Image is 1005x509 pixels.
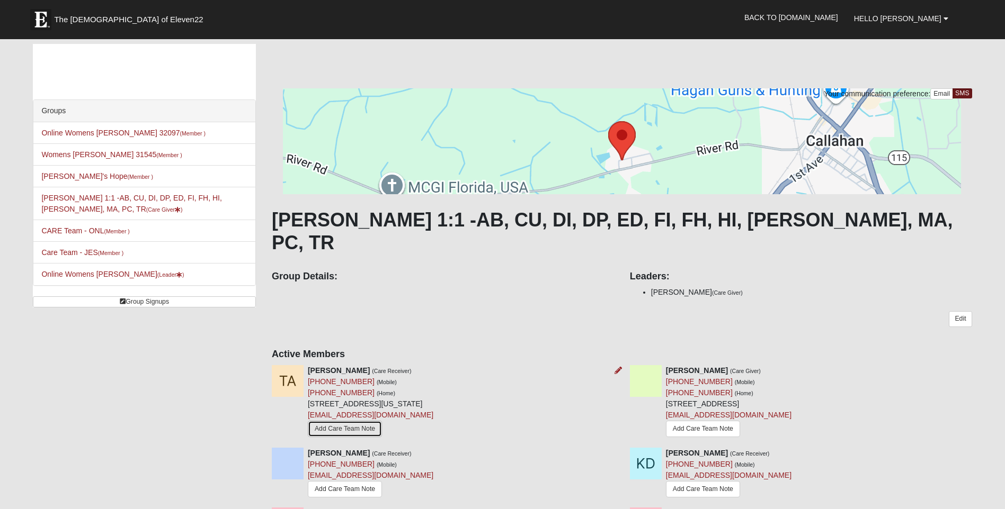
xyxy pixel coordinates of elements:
[736,4,846,31] a: Back to [DOMAIN_NAME]
[377,379,397,385] small: (Mobile)
[41,270,184,278] a: Online Womens [PERSON_NAME](Leader)
[272,208,972,254] h1: [PERSON_NAME] 1:1 -AB, CU, DI, DP, ED, FI, FH, HI, [PERSON_NAME], MA, PC, TR
[272,271,614,283] h4: Group Details:
[666,388,733,397] a: [PHONE_NUMBER]
[104,228,129,234] small: (Member )
[666,449,728,457] strong: [PERSON_NAME]
[953,88,972,98] a: SMS
[30,9,51,30] img: Eleven22 logo
[666,421,740,437] a: Add Care Team Note
[712,289,743,296] small: (Care Giver)
[730,450,769,457] small: (Care Receiver)
[308,366,370,375] strong: [PERSON_NAME]
[33,296,256,307] a: Group Signups
[308,388,375,397] a: [PHONE_NUMBER]
[666,481,740,497] a: Add Care Team Note
[651,287,972,298] li: [PERSON_NAME]
[666,471,791,479] a: [EMAIL_ADDRESS][DOMAIN_NAME]
[98,250,123,256] small: (Member )
[930,88,953,99] a: Email
[25,4,237,30] a: The [DEMOGRAPHIC_DATA] of Eleven22
[854,14,941,23] span: Hello [PERSON_NAME]
[33,100,255,122] div: Groups
[735,461,755,468] small: (Mobile)
[666,366,728,375] strong: [PERSON_NAME]
[308,471,433,479] a: [EMAIL_ADDRESS][DOMAIN_NAME]
[372,450,411,457] small: (Care Receiver)
[272,349,972,360] h4: Active Members
[54,14,203,25] span: The [DEMOGRAPHIC_DATA] of Eleven22
[41,194,221,213] a: [PERSON_NAME] 1:1 -AB, CU, DI, DP, ED, FI, FH, HI, [PERSON_NAME], MA, PC, TR(Care Giver)
[666,460,733,468] a: [PHONE_NUMBER]
[735,390,753,396] small: (Home)
[180,130,206,137] small: (Member )
[146,206,183,213] small: (Care Giver )
[156,152,182,158] small: (Member )
[846,5,956,32] a: Hello [PERSON_NAME]
[41,129,206,137] a: Online Womens [PERSON_NAME] 32097(Member )
[666,377,733,386] a: [PHONE_NUMBER]
[377,390,395,396] small: (Home)
[824,89,930,98] span: Your communication preference:
[41,248,123,257] a: Care Team - JES(Member )
[157,271,184,278] small: (Leader )
[41,172,153,180] a: [PERSON_NAME]'s Hope(Member )
[377,461,397,468] small: (Mobile)
[735,379,755,385] small: (Mobile)
[308,377,375,386] a: [PHONE_NUMBER]
[308,411,433,419] a: [EMAIL_ADDRESS][DOMAIN_NAME]
[949,311,972,326] a: Edit
[128,174,153,180] small: (Member )
[308,449,370,457] strong: [PERSON_NAME]
[666,365,791,440] div: [STREET_ADDRESS]
[372,368,411,374] small: (Care Receiver)
[308,421,382,437] a: Add Care Team Note
[308,365,433,440] div: [STREET_ADDRESS][US_STATE]
[308,460,375,468] a: [PHONE_NUMBER]
[666,411,791,419] a: [EMAIL_ADDRESS][DOMAIN_NAME]
[308,481,382,497] a: Add Care Team Note
[730,368,761,374] small: (Care Giver)
[41,150,182,159] a: Womens [PERSON_NAME] 31545(Member )
[41,226,129,235] a: CARE Team - ONL(Member )
[630,271,972,283] h4: Leaders:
